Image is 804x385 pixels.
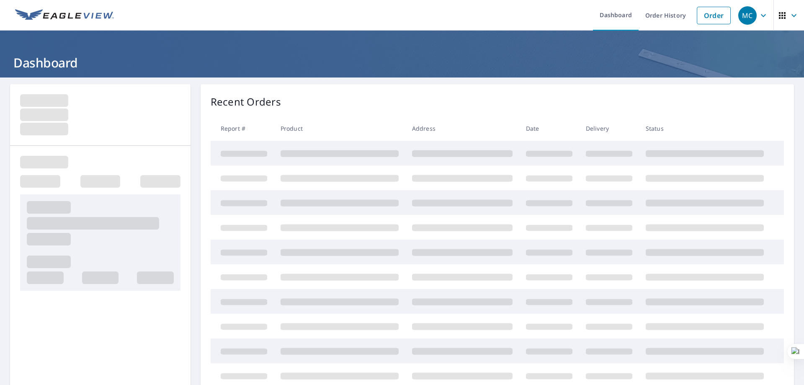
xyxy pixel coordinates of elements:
[697,7,731,24] a: Order
[738,6,757,25] div: MC
[639,116,770,141] th: Status
[10,54,794,71] h1: Dashboard
[274,116,405,141] th: Product
[519,116,579,141] th: Date
[15,9,114,22] img: EV Logo
[579,116,639,141] th: Delivery
[405,116,519,141] th: Address
[211,116,274,141] th: Report #
[211,94,281,109] p: Recent Orders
